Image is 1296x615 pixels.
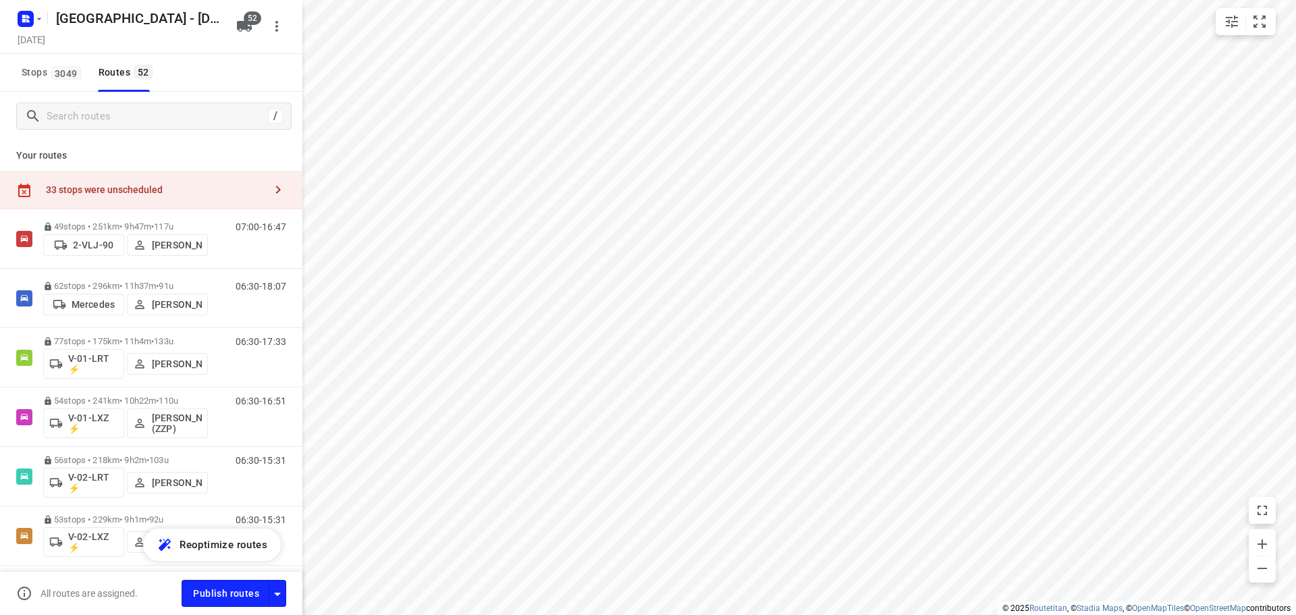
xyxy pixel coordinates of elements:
span: 92u [149,514,163,525]
span: 3049 [51,66,81,80]
p: 56 stops • 218km • 9h2m [43,455,208,465]
span: 52 [134,65,153,78]
p: 49 stops • 251km • 9h47m [43,221,208,232]
button: Map settings [1218,8,1245,35]
p: 06:30-17:33 [236,336,286,347]
input: Search routes [47,106,268,127]
div: small contained button group [1216,8,1276,35]
span: 103u [149,455,169,465]
p: 06:30-15:31 [236,514,286,525]
p: [PERSON_NAME] [152,477,202,488]
p: V-02-LXZ ⚡ [68,531,118,553]
span: 91u [159,281,173,291]
button: 52 [231,13,258,40]
p: [PERSON_NAME] [152,358,202,369]
button: [PERSON_NAME] [127,531,208,553]
p: [PERSON_NAME] [152,240,202,250]
span: • [146,455,149,465]
p: 62 stops • 296km • 11h37m [43,281,208,291]
button: More [263,13,290,40]
p: V-01-LXZ ⚡ [68,412,118,434]
span: • [151,336,154,346]
a: OpenStreetMap [1190,604,1246,613]
a: OpenMapTiles [1132,604,1184,613]
button: 2-VLJ-90 [43,234,124,256]
li: © 2025 , © , © © contributors [1002,604,1291,613]
span: 117u [154,221,173,232]
a: Stadia Maps [1077,604,1123,613]
button: Reoptimize routes [143,529,281,561]
p: 54 stops • 241km • 10h22m [43,396,208,406]
button: Mercedes [43,294,124,315]
button: V-02-LXZ ⚡ [43,527,124,557]
span: 133u [154,336,173,346]
div: Driver app settings [269,585,286,601]
p: Your routes [16,149,286,163]
span: • [156,281,159,291]
button: V-01-LRT ⚡ [43,349,124,379]
span: 52 [244,11,261,25]
span: 110u [159,396,178,406]
button: V-01-LXZ ⚡ [43,408,124,438]
p: 53 stops • 229km • 9h1m [43,514,208,525]
p: 07:00-16:47 [236,221,286,232]
span: • [151,221,154,232]
p: 06:30-18:07 [236,281,286,292]
div: / [268,109,283,124]
p: [PERSON_NAME] [152,299,202,310]
span: Stops [22,64,85,81]
button: [PERSON_NAME] [127,353,208,375]
div: 33 stops were unscheduled [46,184,265,195]
button: [PERSON_NAME] (ZZP) [127,408,208,438]
div: Routes [99,64,157,81]
a: Routetitan [1029,604,1067,613]
span: Publish routes [193,585,259,602]
h5: Project date [12,32,51,47]
button: [PERSON_NAME] [127,294,208,315]
button: [PERSON_NAME] [127,234,208,256]
p: [PERSON_NAME] (ZZP) [152,412,202,434]
p: V-01-LRT ⚡ [68,353,118,375]
p: 06:30-15:31 [236,455,286,466]
p: 06:30-16:51 [236,396,286,406]
p: V-02-LRT ⚡ [68,472,118,493]
p: Mercedes [72,299,115,310]
span: Reoptimize routes [180,536,267,554]
p: 77 stops • 175km • 11h4m [43,336,208,346]
button: [PERSON_NAME] [127,472,208,493]
button: Fit zoom [1246,8,1273,35]
h5: Rename [51,7,225,29]
span: • [146,514,149,525]
p: 2-VLJ-90 [73,240,113,250]
button: Publish routes [182,580,269,606]
span: • [156,396,159,406]
button: V-02-LRT ⚡ [43,468,124,498]
p: All routes are assigned. [40,588,138,599]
